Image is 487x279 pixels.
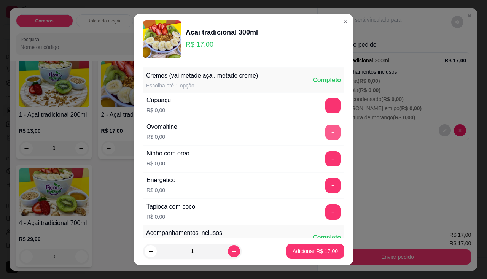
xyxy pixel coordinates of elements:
p: R$ 0,00 [146,213,195,220]
p: R$ 0,00 [146,106,171,114]
button: add [325,98,341,113]
div: Ninho com oreo [146,149,189,158]
p: R$ 0,00 [146,186,176,194]
p: R$ 0,00 [146,133,177,141]
button: add [325,204,341,220]
button: add [325,125,341,140]
div: Energético [146,176,176,185]
div: Acompanhamentos inclusos [146,228,222,238]
div: Açai tradicional 300ml [186,27,258,38]
div: Cupuaçu [146,96,171,105]
p: R$ 0,00 [146,160,189,167]
p: R$ 17,00 [186,39,258,50]
div: Escolha até 1 opção [146,82,258,89]
div: Tapioca com coco [146,202,195,211]
div: Completo [313,76,341,85]
div: Ovomaltine [146,122,177,132]
div: Cremes (vai metade açai, metade creme) [146,71,258,80]
div: Completo [313,233,341,242]
button: add [325,178,341,193]
button: Close [339,16,352,28]
img: product-image [143,20,181,58]
button: decrease-product-quantity [145,245,157,257]
button: Adicionar R$ 17,00 [286,244,344,259]
button: increase-product-quantity [228,245,240,257]
p: Adicionar R$ 17,00 [293,247,338,255]
button: add [325,151,341,166]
